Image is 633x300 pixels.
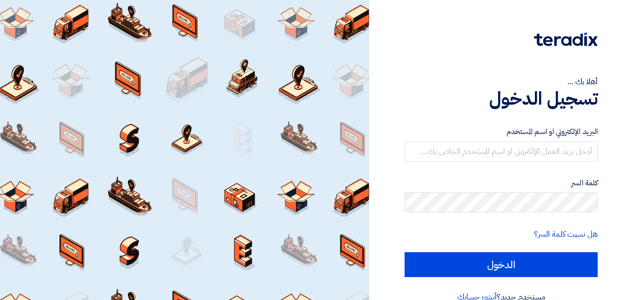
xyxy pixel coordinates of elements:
[534,228,598,240] a: هل نسيت كلمة السر؟
[405,177,598,189] label: كلمة السر
[405,88,598,110] h1: تسجيل الدخول
[405,76,598,88] div: أهلا بك ...
[405,126,598,138] label: البريد الإلكتروني او اسم المستخدم
[405,142,598,161] input: أدخل بريد العمل الإلكتروني او اسم المستخدم الخاص بك ...
[405,252,598,277] input: الدخول
[534,32,598,46] img: Teradix logo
